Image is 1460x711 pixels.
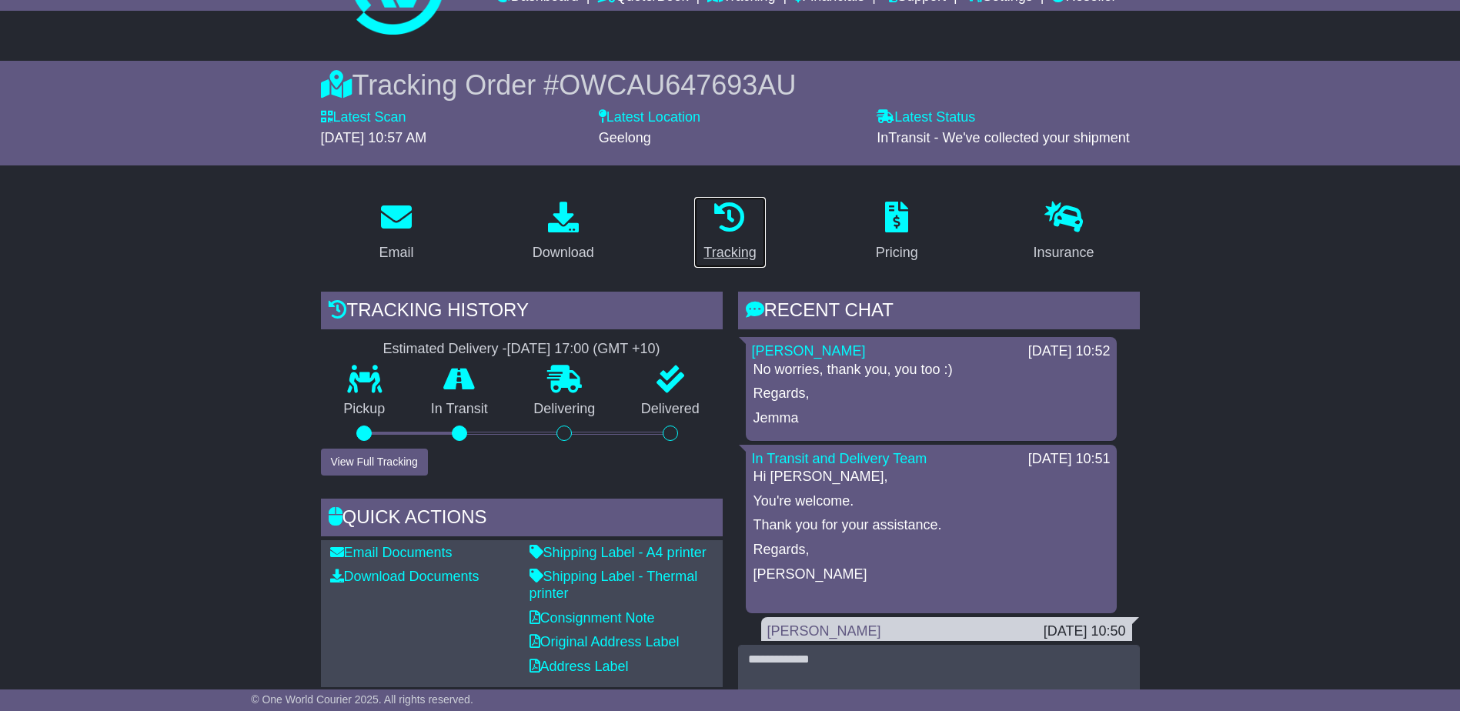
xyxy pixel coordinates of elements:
p: Regards, [753,542,1109,559]
span: © One World Courier 2025. All rights reserved. [251,693,473,706]
div: [DATE] 17:00 (GMT +10) [507,341,660,358]
p: Regards, [753,386,1109,402]
div: [DATE] 10:52 [1028,343,1111,360]
a: Email [369,196,423,269]
div: Tracking history [321,292,723,333]
p: Delivering [511,401,619,418]
a: Download Documents [330,569,479,584]
label: Latest Status [877,109,975,126]
p: [PERSON_NAME] [753,566,1109,583]
div: Email [379,242,413,263]
div: RECENT CHAT [738,292,1140,333]
p: In Transit [408,401,511,418]
p: Hi [PERSON_NAME], [753,469,1109,486]
div: Tracking Order # [321,68,1140,102]
p: No worries, thank you, you too :) [753,362,1109,379]
div: [DATE] 10:50 [1044,623,1126,640]
a: Pricing [866,196,928,269]
div: Tracking [703,242,756,263]
p: Delivered [618,401,723,418]
a: [PERSON_NAME] [767,623,881,639]
div: Insurance [1034,242,1094,263]
div: [DATE] 10:51 [1028,451,1111,468]
p: Pickup [321,401,409,418]
button: View Full Tracking [321,449,428,476]
p: You're welcome. [753,493,1109,510]
a: Consignment Note [530,610,655,626]
a: Insurance [1024,196,1104,269]
a: Shipping Label - Thermal printer [530,569,698,601]
span: OWCAU647693AU [559,69,796,101]
label: Latest Location [599,109,700,126]
p: Jemma [753,410,1109,427]
div: Quick Actions [321,499,723,540]
span: InTransit - We've collected your shipment [877,130,1130,145]
a: Address Label [530,659,629,674]
div: Pricing [876,242,918,263]
a: Tracking [693,196,766,269]
p: Thank you for your assistance. [753,517,1109,534]
div: Download [533,242,594,263]
a: Email Documents [330,545,453,560]
a: Shipping Label - A4 printer [530,545,707,560]
a: [PERSON_NAME] [752,343,866,359]
span: [DATE] 10:57 AM [321,130,427,145]
label: Latest Scan [321,109,406,126]
a: Original Address Label [530,634,680,649]
span: Geelong [599,130,651,145]
div: Thanks [PERSON_NAME], I've passed on this info to the client , so hopefully all goes well [DATE] ... [767,639,1126,689]
a: In Transit and Delivery Team [752,451,927,466]
div: Estimated Delivery - [321,341,723,358]
a: Download [523,196,604,269]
